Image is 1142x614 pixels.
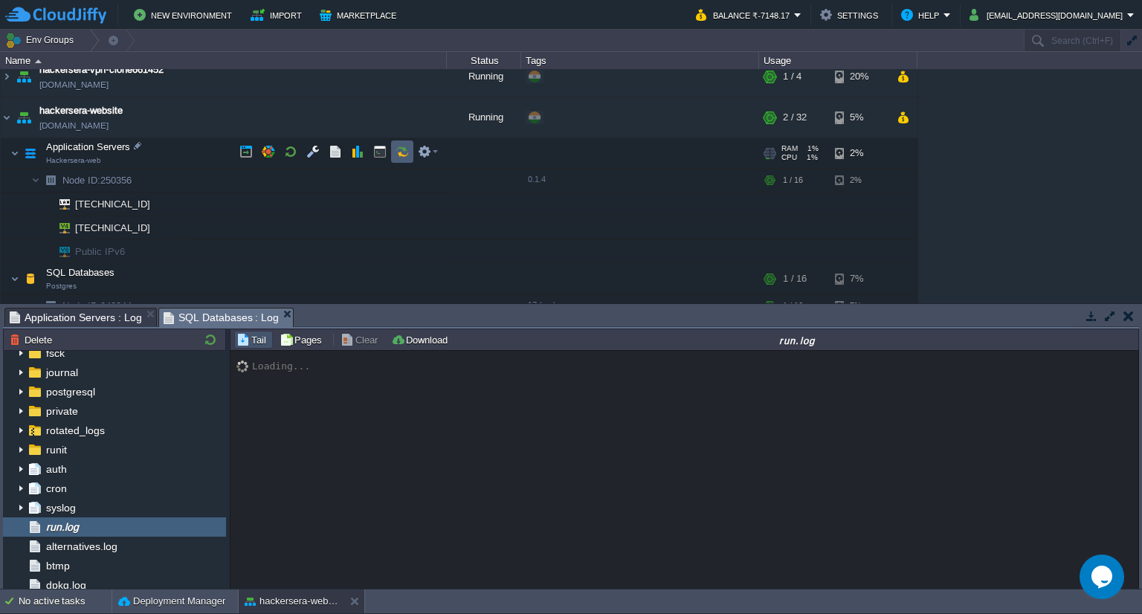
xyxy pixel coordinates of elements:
img: AMDAwAAAACH5BAEAAAAALAAAAAABAAEAAAICRAEAOw== [1,97,13,138]
div: run.log [458,334,1137,346]
img: AMDAwAAAACH5BAEAAAAALAAAAAABAAEAAAICRAEAOw== [49,216,70,239]
div: 1 / 16 [783,169,803,192]
a: runit [43,443,69,456]
img: AMDAwAAAACH5BAEAAAAALAAAAAABAAEAAAICRAEAOw== [40,240,49,263]
span: 248844 [61,300,134,312]
img: AMDAwAAAACH5BAEAAAAALAAAAAABAAEAAAICRAEAOw== [10,264,19,294]
span: Application Servers : Log [10,308,142,326]
a: syslog [43,501,78,514]
a: Node ID:250356 [61,174,134,187]
button: Clear [341,333,382,346]
a: [TECHNICAL_ID] [74,198,152,210]
button: Delete [10,333,57,346]
a: [DOMAIN_NAME] [39,118,109,133]
span: SQL Databases : Log [164,308,280,327]
a: btmp [43,559,72,572]
img: AMDAwAAAACH5BAEAAAAALAAAAAABAAEAAAICRAEAOw== [10,138,19,168]
div: 7% [835,294,883,317]
a: private [43,404,80,418]
div: Running [447,56,521,97]
a: journal [43,366,80,379]
img: AMDAwAAAACH5BAEAAAAALAAAAAABAAEAAAICRAEAOw== [35,59,42,63]
div: 1 / 4 [783,56,801,97]
button: Pages [280,333,326,346]
span: 1% [803,153,818,162]
button: [EMAIL_ADDRESS][DOMAIN_NAME] [970,6,1127,24]
img: AMDAwAAAACH5BAEAAAAALAAAAAABAAEAAAICRAEAOw== [13,97,34,138]
div: 2% [835,169,883,192]
a: cron [43,482,69,495]
a: postgresql [43,385,97,398]
img: AMDAwAAAACH5BAEAAAAALAAAAAABAAEAAAICRAEAOw== [40,216,49,239]
button: Tail [236,333,271,346]
button: Deployment Manager [118,594,225,609]
a: fsck [43,346,67,360]
a: alternatives.log [43,540,120,553]
span: Node ID: [62,300,100,311]
img: AMDAwAAAACH5BAEAAAAALAAAAAABAAEAAAICRAEAOw== [20,138,41,168]
a: Node ID:248844 [61,300,134,312]
button: Help [901,6,943,24]
img: AMDAwAAAACH5BAEAAAAALAAAAAABAAEAAAICRAEAOw== [40,193,49,216]
span: Application Servers [45,140,132,153]
span: 1% [804,144,819,153]
button: Balance ₹-7148.17 [696,6,794,24]
span: 250356 [61,174,134,187]
img: AMDAwAAAACH5BAEAAAAALAAAAAABAAEAAAICRAEAOw== [13,56,34,97]
img: AMDAwAAAACH5BAEAAAAALAAAAAABAAEAAAICRAEAOw== [31,294,40,317]
img: AMDAwAAAACH5BAEAAAAALAAAAAABAAEAAAICRAEAOw== [40,169,61,192]
a: rotated_logs [43,424,107,437]
a: hackersera-website [39,103,123,118]
button: Import [251,6,306,24]
div: Status [448,52,520,69]
span: RAM [781,144,798,153]
a: run.log [43,520,81,534]
button: hackersera-website [245,594,338,609]
div: Tags [522,52,758,69]
button: Env Groups [5,30,79,51]
span: [DOMAIN_NAME] [39,77,109,92]
iframe: chat widget [1080,555,1127,599]
img: AMDAwAAAACH5BAEAAAAALAAAAAABAAEAAAICRAEAOw== [40,294,61,317]
div: No active tasks [19,589,112,613]
img: AMDAwAAAACH5BAEAAAAALAAAAAABAAEAAAICRAEAOw== [20,264,41,294]
span: Node ID: [62,175,100,186]
button: Download [391,333,452,346]
span: auth [43,462,69,476]
a: hackersera-vpn-clone661452 [39,62,164,77]
div: Running [447,97,521,138]
div: 2% [835,138,883,168]
img: AMDAwAAAACH5BAEAAAAALAAAAAABAAEAAAICRAEAOw== [1,56,13,97]
div: 5% [835,97,883,138]
div: Loading... [252,361,310,372]
a: SQL DatabasesPostgres [45,267,117,278]
img: AMDAwAAAACH5BAEAAAAALAAAAAABAAEAAAICRAEAOw== [236,361,252,372]
span: [TECHNICAL_ID] [74,193,152,216]
span: CPU [781,153,797,162]
button: Marketplace [320,6,401,24]
a: [TECHNICAL_ID] [74,222,152,233]
a: dpkg.log [43,578,88,592]
span: 17-bookworm [528,300,578,309]
a: Public IPv6 [74,246,127,257]
div: Name [1,52,446,69]
img: AMDAwAAAACH5BAEAAAAALAAAAAABAAEAAAICRAEAOw== [31,169,40,192]
span: SQL Databases [45,266,117,279]
button: Settings [820,6,883,24]
button: New Environment [134,6,236,24]
span: [TECHNICAL_ID] [74,216,152,239]
span: Hackersera-web [46,156,101,165]
span: 0.1.4 [528,175,546,184]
